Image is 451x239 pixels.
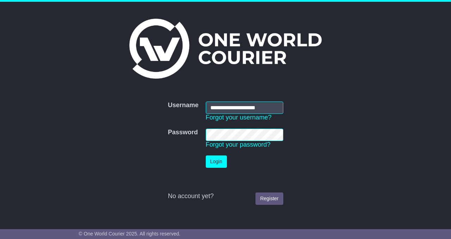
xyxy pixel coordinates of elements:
[206,155,227,168] button: Login
[168,102,198,109] label: Username
[206,114,272,121] a: Forgot your username?
[79,231,180,237] span: © One World Courier 2025. All rights reserved.
[129,19,322,79] img: One World
[168,129,198,136] label: Password
[206,141,271,148] a: Forgot your password?
[168,192,283,200] div: No account yet?
[255,192,283,205] a: Register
